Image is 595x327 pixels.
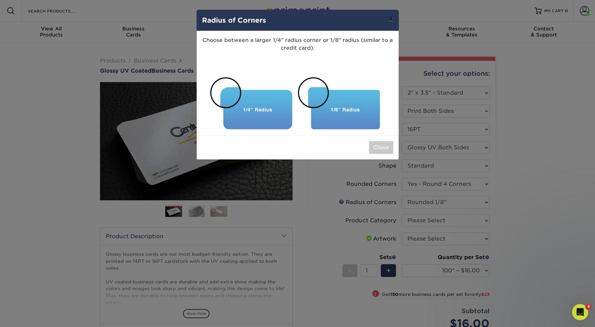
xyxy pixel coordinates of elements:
[383,10,398,29] button: ×
[369,141,393,154] button: Close
[197,31,399,65] p: Choose between a larger 1/4" radius corner or 1/8" radius (similar to a credit card).
[586,304,591,309] span: 4
[572,304,588,320] iframe: Intercom live chat
[202,15,393,25] h4: Radius of Corners
[202,76,393,130] img: Corner Radius Examples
